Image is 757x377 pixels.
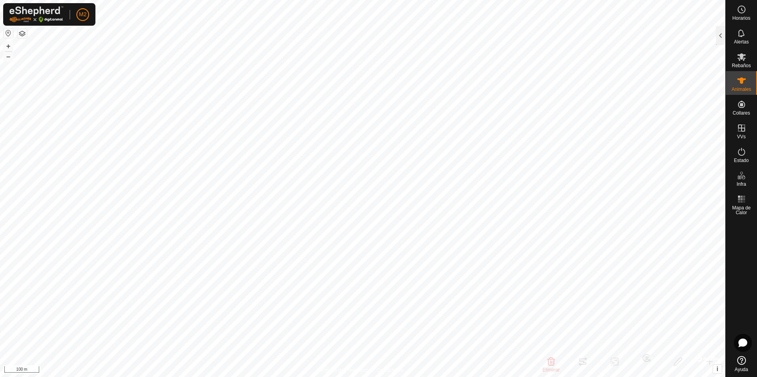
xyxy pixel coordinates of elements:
span: Collares [732,111,750,115]
a: Política de Privacidad [322,367,367,374]
button: Capas del Mapa [17,29,27,38]
span: Animales [732,87,751,92]
span: Alertas [734,40,749,44]
span: M2 [79,10,86,19]
span: Mapa de Calor [728,205,755,215]
span: Estado [734,158,749,163]
img: Logo Gallagher [10,6,63,23]
a: Ayuda [726,353,757,375]
button: – [4,52,13,61]
button: Restablecer Mapa [4,28,13,38]
span: Horarios [732,16,750,21]
span: Rebaños [732,63,751,68]
span: VVs [737,134,746,139]
span: Infra [736,182,746,187]
span: Ayuda [735,367,748,372]
span: i [717,366,718,372]
button: i [713,365,722,373]
a: Contáctenos [377,367,403,374]
button: + [4,41,13,51]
